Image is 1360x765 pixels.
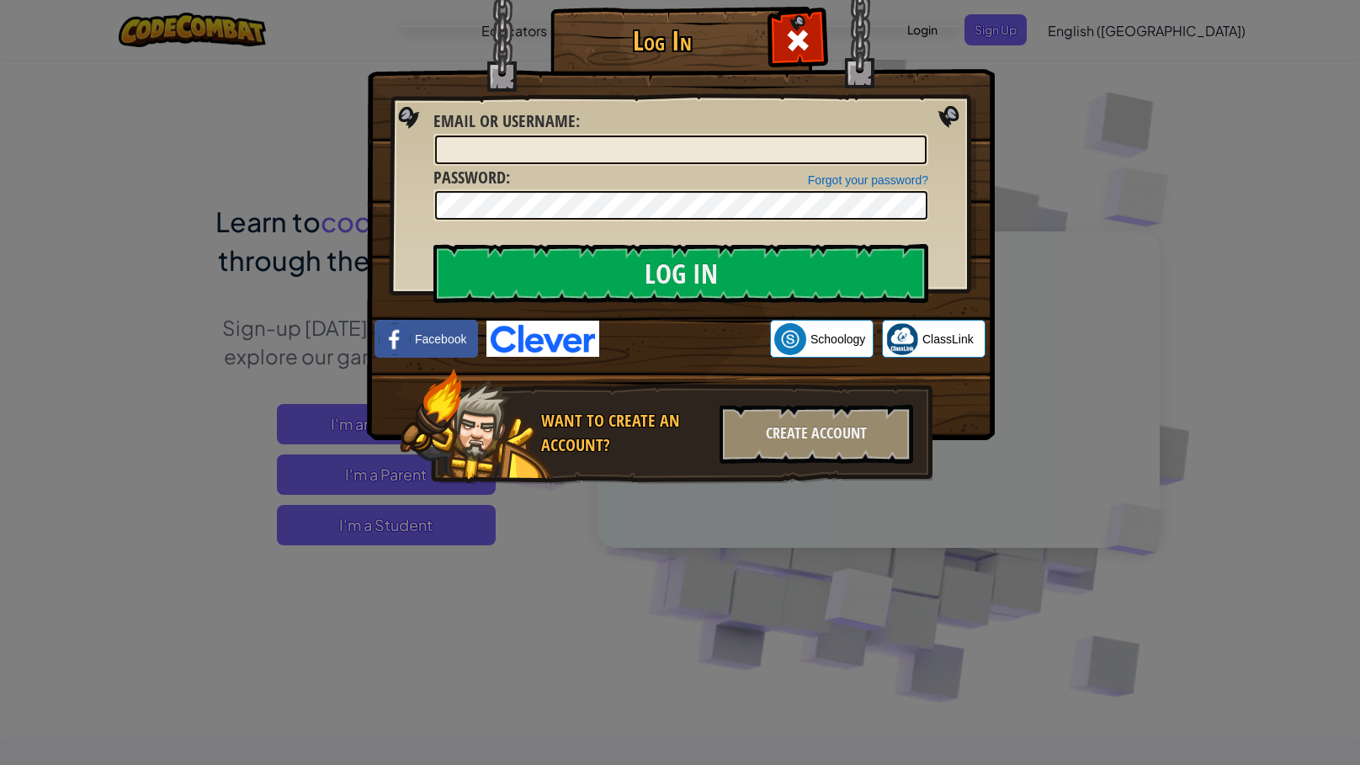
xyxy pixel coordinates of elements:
label: : [433,109,580,134]
img: classlink-logo-small.png [886,323,918,355]
label: : [433,166,510,190]
img: schoology.png [774,323,806,355]
span: Facebook [415,331,466,348]
div: Create Account [720,405,913,464]
img: facebook_small.png [379,323,411,355]
span: Schoology [810,331,865,348]
span: ClassLink [922,331,974,348]
input: Log In [433,244,928,303]
span: Email or Username [433,109,576,132]
a: Forgot your password? [808,173,928,187]
div: Want to create an account? [541,409,709,457]
iframe: Sign in with Google Button [599,321,770,358]
h1: Log In [555,26,769,56]
img: clever-logo-blue.png [486,321,599,357]
span: Password [433,166,506,189]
